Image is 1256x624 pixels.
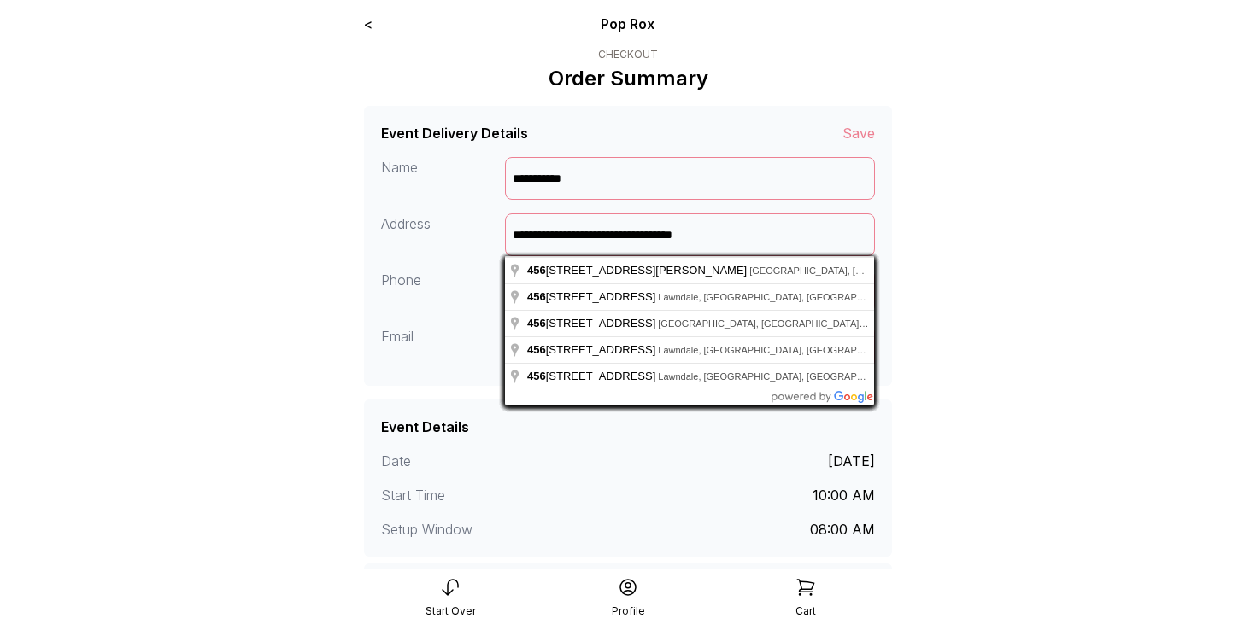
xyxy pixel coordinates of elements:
span: [STREET_ADDRESS] [527,317,658,329]
span: Lawndale, [GEOGRAPHIC_DATA], [GEOGRAPHIC_DATA] [658,371,904,382]
div: Start Over [426,604,476,618]
span: 456 [527,290,546,303]
div: Profile [612,604,645,618]
div: Email [381,326,505,369]
span: [STREET_ADDRESS][PERSON_NAME] [527,264,749,277]
div: Event Delivery Details [381,123,528,143]
div: Setup Window [381,519,628,539]
div: Checkout [549,48,708,61]
p: Order Summary [549,65,708,92]
span: [GEOGRAPHIC_DATA], [GEOGRAPHIC_DATA], [GEOGRAPHIC_DATA] [749,265,1054,276]
div: Date [381,451,628,471]
div: Address [381,213,505,256]
span: 456 [527,264,546,277]
span: [STREET_ADDRESS] [527,343,658,356]
span: Lawndale, [GEOGRAPHIC_DATA], [GEOGRAPHIC_DATA] [658,292,904,302]
div: Cart [795,604,816,618]
span: [STREET_ADDRESS] [527,370,658,382]
div: Pop Rox [470,14,787,34]
span: 456 [527,343,546,356]
span: [GEOGRAPHIC_DATA], [GEOGRAPHIC_DATA], [GEOGRAPHIC_DATA] [658,318,962,329]
div: [DATE] [828,451,875,471]
div: Event Details [381,417,469,437]
span: [STREET_ADDRESS] [527,290,658,303]
div: Save [842,123,875,143]
span: 456 [527,317,546,329]
a: < [364,15,373,32]
span: 456 [527,370,546,382]
div: Start Time [381,485,628,505]
div: 10:00 AM [813,485,875,505]
div: 08:00 AM [810,519,875,539]
div: Phone [381,270,505,312]
span: Lawndale, [GEOGRAPHIC_DATA], [GEOGRAPHIC_DATA] [658,345,904,355]
div: Name [381,157,505,200]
